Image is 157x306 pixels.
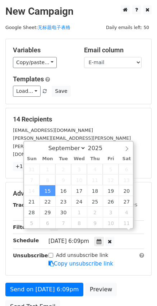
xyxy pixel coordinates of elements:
[103,174,119,185] span: September 12, 2025
[56,252,108,259] label: Add unsubscribe link
[40,185,55,196] span: September 15, 2025
[40,196,55,207] span: September 22, 2025
[52,86,70,97] button: Save
[87,185,103,196] span: September 18, 2025
[13,135,131,149] small: [PERSON_NAME][EMAIL_ADDRESS][PERSON_NAME][PERSON_NAME][DOMAIN_NAME]
[13,75,44,83] a: Templates
[55,196,71,207] span: September 23, 2025
[119,185,134,196] span: September 20, 2025
[119,217,134,228] span: October 11, 2025
[71,164,87,174] span: September 3, 2025
[13,115,144,123] h5: 14 Recipients
[103,25,152,30] a: Daily emails left: 50
[13,190,144,197] h5: Advanced
[121,272,157,306] div: 聊天小组件
[87,164,103,174] span: September 4, 2025
[24,207,40,217] span: September 28, 2025
[13,253,48,258] strong: Unsubscribe
[87,157,103,161] span: Thu
[24,217,40,228] span: October 5, 2025
[84,46,144,54] h5: Email column
[71,174,87,185] span: September 10, 2025
[40,174,55,185] span: September 8, 2025
[87,217,103,228] span: October 9, 2025
[87,207,103,217] span: October 2, 2025
[24,157,40,161] span: Sun
[119,157,134,161] span: Sat
[103,24,152,32] span: Daily emails left: 50
[103,207,119,217] span: October 3, 2025
[40,164,55,174] span: September 1, 2025
[85,283,117,296] a: Preview
[103,196,119,207] span: September 26, 2025
[24,174,40,185] span: September 7, 2025
[103,164,119,174] span: September 5, 2025
[5,283,83,296] a: Send on [DATE] 6:09pm
[38,25,70,30] a: 无标题电子表格
[13,202,37,208] strong: Tracking
[40,217,55,228] span: October 6, 2025
[71,196,87,207] span: September 24, 2025
[103,157,119,161] span: Fri
[13,57,57,68] a: Copy/paste...
[13,238,39,243] strong: Schedule
[49,238,89,244] span: [DATE] 6:09pm
[119,207,134,217] span: October 4, 2025
[24,164,40,174] span: August 31, 2025
[55,207,71,217] span: September 30, 2025
[71,217,87,228] span: October 8, 2025
[24,185,40,196] span: September 14, 2025
[55,174,71,185] span: September 9, 2025
[13,86,41,97] a: Load...
[13,162,43,171] a: +11 more
[13,128,93,133] small: [EMAIL_ADDRESS][DOMAIN_NAME]
[55,217,71,228] span: October 7, 2025
[119,196,134,207] span: September 27, 2025
[13,224,31,230] strong: Filters
[5,25,70,30] small: Google Sheet:
[5,5,152,18] h2: New Campaign
[40,207,55,217] span: September 29, 2025
[87,196,103,207] span: September 25, 2025
[119,174,134,185] span: September 13, 2025
[103,185,119,196] span: September 19, 2025
[71,157,87,161] span: Wed
[13,46,73,54] h5: Variables
[103,217,119,228] span: October 10, 2025
[86,145,112,152] input: Year
[87,174,103,185] span: September 11, 2025
[71,207,87,217] span: October 1, 2025
[121,272,157,306] iframe: Chat Widget
[71,185,87,196] span: September 17, 2025
[55,185,71,196] span: September 16, 2025
[24,196,40,207] span: September 21, 2025
[40,157,55,161] span: Mon
[13,152,131,157] small: [DOMAIN_NAME][EMAIL_ADDRESS][DOMAIN_NAME]
[55,157,71,161] span: Tue
[49,260,113,267] a: Copy unsubscribe link
[119,164,134,174] span: September 6, 2025
[55,164,71,174] span: September 2, 2025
